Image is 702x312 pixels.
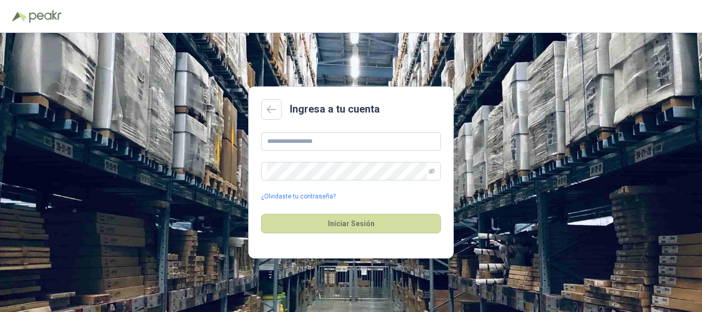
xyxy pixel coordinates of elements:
img: Logo [12,11,27,22]
button: Iniciar Sesión [261,214,441,233]
h2: Ingresa a tu cuenta [290,101,380,117]
img: Peakr [29,10,62,23]
a: ¿Olvidaste tu contraseña? [261,192,336,201]
span: eye-invisible [429,168,435,174]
